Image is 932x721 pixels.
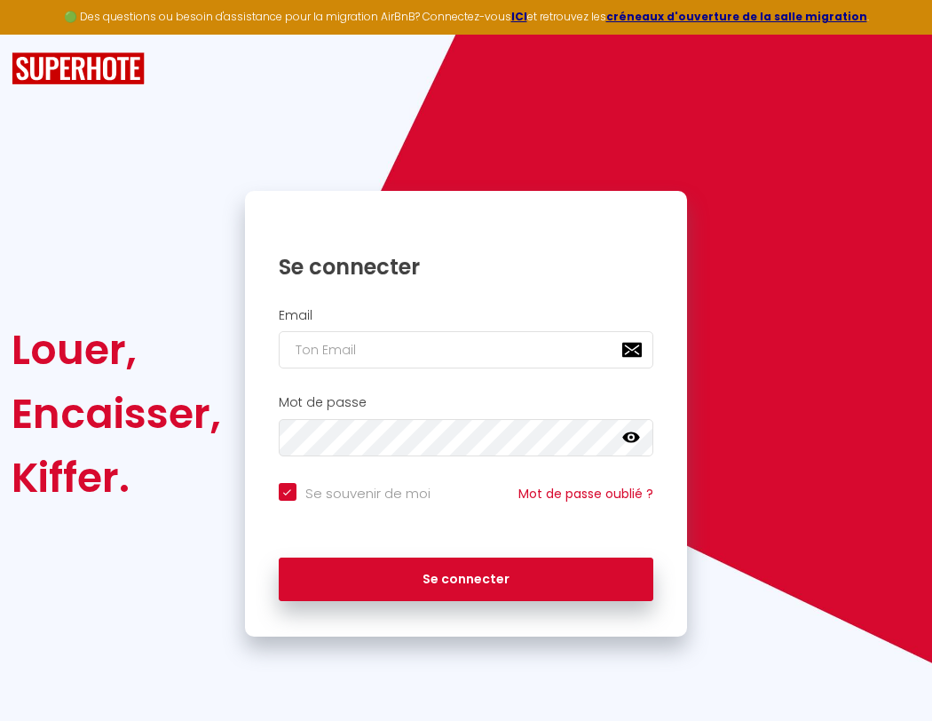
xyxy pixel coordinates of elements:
[279,308,654,323] h2: Email
[279,331,654,368] input: Ton Email
[279,395,654,410] h2: Mot de passe
[12,318,221,382] div: Louer,
[279,558,654,602] button: Se connecter
[511,9,527,24] a: ICI
[12,382,221,446] div: Encaisser,
[12,446,221,510] div: Kiffer.
[606,9,867,24] a: créneaux d'ouverture de la salle migration
[518,485,653,503] a: Mot de passe oublié ?
[12,52,145,85] img: SuperHote logo
[279,253,654,281] h1: Se connecter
